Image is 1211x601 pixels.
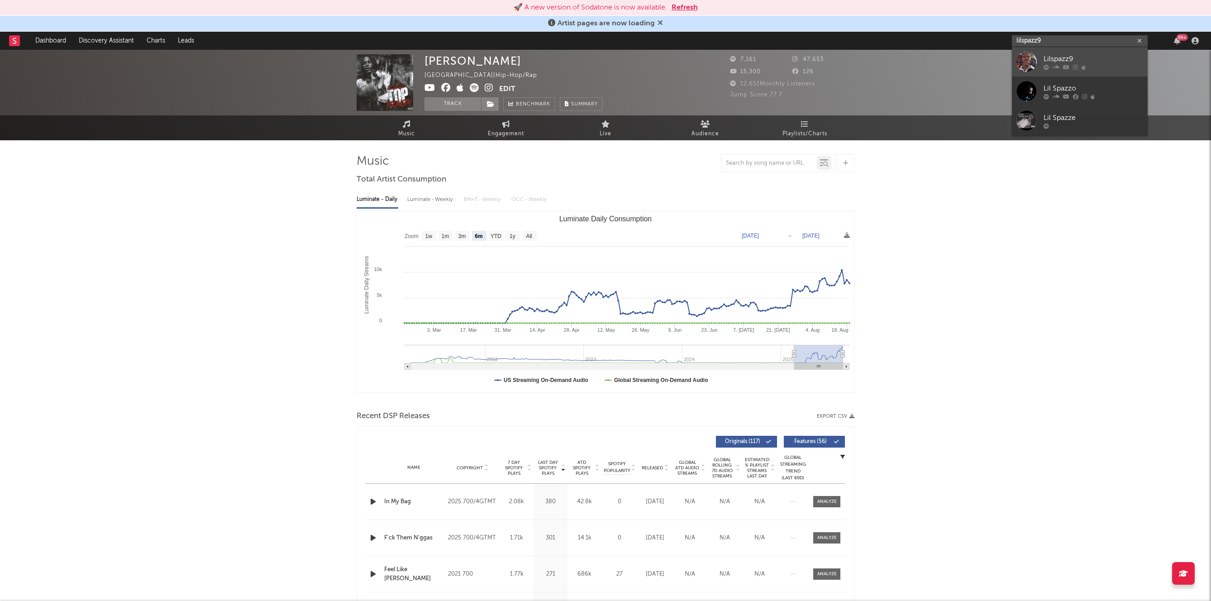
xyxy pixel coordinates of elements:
div: N/A [710,497,740,506]
span: 12,651 Monthly Listeners [730,81,815,87]
a: Lil Spazzo [1012,76,1148,106]
div: N/A [710,534,740,543]
span: Benchmark [516,99,550,110]
div: Name [384,464,443,471]
text: 14. Apr [529,327,545,333]
div: Lil Spazze [1044,112,1143,123]
div: 686k [570,570,599,579]
text: Luminate Daily Streams [363,256,370,314]
span: 126 [792,69,814,75]
div: [PERSON_NAME] [424,54,521,67]
text: Luminate Daily Consumption [559,215,652,223]
text: 31. Mar [495,327,512,333]
span: Summary [571,102,598,107]
a: Lil Spazze [1012,106,1148,135]
div: N/A [744,570,775,579]
span: 7,161 [730,57,756,62]
text: 18. Aug [831,327,848,333]
text: 26. May [632,327,650,333]
text: All [526,233,532,239]
a: Feel Like [PERSON_NAME] [384,565,443,583]
div: 2025 700/4GTMT [448,496,497,507]
button: Features(56) [784,436,845,448]
span: 15,300 [730,69,761,75]
div: 1.71k [502,534,531,543]
svg: Luminate Daily Consumption [357,211,854,392]
span: Music [398,129,415,139]
div: 380 [536,497,565,506]
span: Artist pages are now loading [558,20,655,27]
text: 9. Jun [668,327,682,333]
text: [DATE] [802,233,820,239]
a: Discovery Assistant [72,32,140,50]
button: Export CSV [817,414,854,419]
span: Recent DSP Releases [357,411,430,422]
div: Lilspazz9 [1044,53,1143,64]
text: 6m [475,233,482,239]
div: [DATE] [640,570,670,579]
div: 🚀 A new version of Sodatone is now available. [514,2,667,13]
a: Engagement [456,115,556,140]
div: 42.8k [570,497,599,506]
a: Playlists/Charts [755,115,854,140]
text: Zoom [405,233,419,239]
div: 2021 700 [448,569,497,580]
div: 2.08k [502,497,531,506]
a: Lilspazz9 [1012,47,1148,76]
div: N/A [744,534,775,543]
div: N/A [744,497,775,506]
div: N/A [675,534,705,543]
a: Live [556,115,655,140]
span: Estimated % Playlist Streams Last Day [744,457,769,479]
span: Originals ( 117 ) [722,439,763,444]
span: Dismiss [658,20,663,27]
text: → [787,233,792,239]
div: [DATE] [640,534,670,543]
text: 4. Aug [806,327,820,333]
text: 3. Mar [427,327,442,333]
div: Luminate - Daily [357,192,398,207]
div: [GEOGRAPHIC_DATA] | Hip-Hop/Rap [424,70,548,81]
button: Track [424,97,481,111]
button: Refresh [672,2,698,13]
text: 7. [DATE] [733,327,754,333]
text: 23. Jun [701,327,717,333]
div: N/A [710,570,740,579]
div: N/A [675,570,705,579]
div: 271 [536,570,565,579]
span: 7 Day Spotify Plays [502,460,526,476]
text: 0 [379,318,382,323]
text: 28. Apr [564,327,580,333]
div: In My Bag [384,497,443,506]
div: 301 [536,534,565,543]
div: F'ck Them N'ggas [384,534,443,543]
text: 1w [425,233,433,239]
div: 0 [604,534,635,543]
a: Benchmark [503,97,555,111]
a: Charts [140,32,172,50]
div: 14.1k [570,534,599,543]
span: Spotify Popularity [604,461,630,474]
span: Global ATD Audio Streams [675,460,700,476]
text: Global Streaming On-Demand Audio [614,377,708,383]
div: Global Streaming Trend (Last 60D) [779,454,806,482]
div: Luminate - Weekly [407,192,455,207]
text: 10k [374,267,382,272]
text: 17. Mar [460,327,477,333]
text: 3m [458,233,466,239]
text: 5k [377,292,382,298]
div: Lil Spazzo [1044,83,1143,94]
span: 47,653 [792,57,824,62]
span: Playlists/Charts [782,129,827,139]
input: Search by song name or URL [721,160,817,167]
span: Audience [691,129,719,139]
span: Features ( 56 ) [790,439,831,444]
a: Dashboard [29,32,72,50]
a: Leads [172,32,200,50]
text: [DATE] [742,233,759,239]
span: Jump Score: 77.7 [730,92,782,98]
span: Total Artist Consumption [357,174,446,185]
span: Live [600,129,611,139]
div: [DATE] [640,497,670,506]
